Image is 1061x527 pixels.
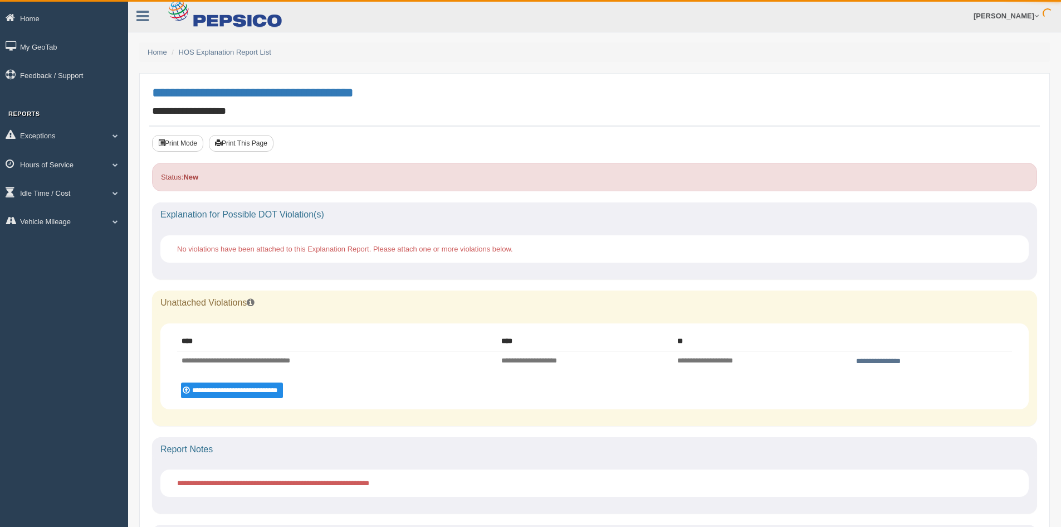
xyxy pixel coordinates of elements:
[148,48,167,56] a: Home
[152,202,1037,227] div: Explanation for Possible DOT Violation(s)
[152,163,1037,191] div: Status:
[177,245,513,253] span: No violations have been attached to this Explanation Report. Please attach one or more violations...
[152,135,203,152] button: Print Mode
[152,437,1037,462] div: Report Notes
[152,291,1037,315] div: Unattached Violations
[179,48,271,56] a: HOS Explanation Report List
[209,135,273,152] button: Print This Page
[183,173,198,181] strong: New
